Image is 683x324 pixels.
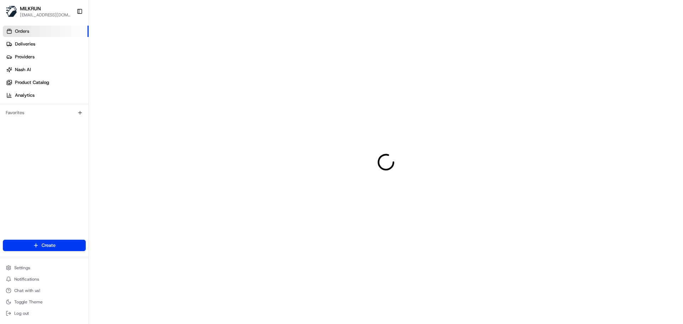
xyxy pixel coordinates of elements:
button: Create [3,240,86,251]
a: Providers [3,51,89,63]
span: Deliveries [15,41,35,47]
div: Favorites [3,107,86,118]
span: Notifications [14,276,39,282]
button: Toggle Theme [3,297,86,307]
a: Analytics [3,90,89,101]
span: Orders [15,28,29,34]
span: Chat with us! [14,288,40,293]
button: Settings [3,263,86,273]
a: Nash AI [3,64,89,75]
span: Product Catalog [15,79,49,86]
button: MILKRUNMILKRUN[EMAIL_ADDRESS][DOMAIN_NAME] [3,3,74,20]
span: Create [42,242,55,249]
span: Providers [15,54,35,60]
span: Log out [14,310,29,316]
span: Nash AI [15,67,31,73]
button: Chat with us! [3,286,86,296]
img: MILKRUN [6,6,17,17]
span: Analytics [15,92,35,99]
a: Deliveries [3,38,89,50]
span: Settings [14,265,30,271]
span: Toggle Theme [14,299,43,305]
button: Log out [3,308,86,318]
a: Orders [3,26,89,37]
button: Notifications [3,274,86,284]
button: MILKRUN [20,5,41,12]
button: [EMAIL_ADDRESS][DOMAIN_NAME] [20,12,71,18]
a: Product Catalog [3,77,89,88]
